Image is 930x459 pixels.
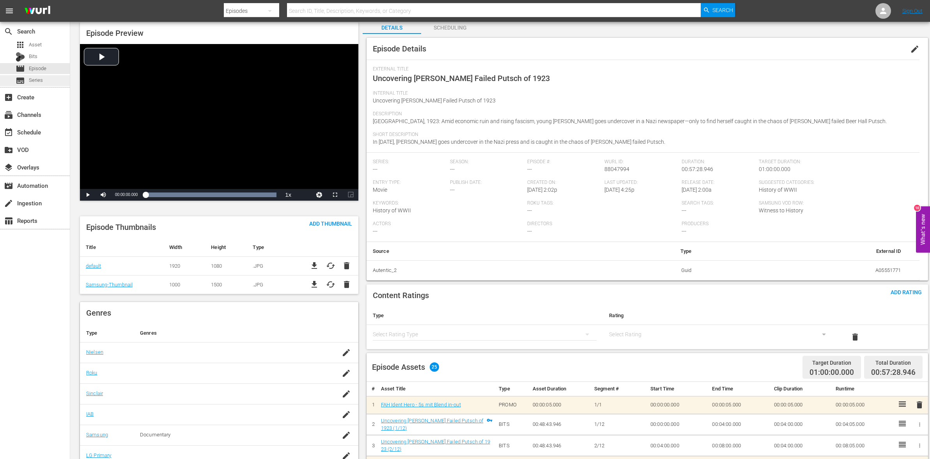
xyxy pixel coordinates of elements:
td: 1000 [163,275,205,294]
span: Witness to History [759,207,803,214]
td: 1 [367,396,378,414]
a: Sinclair [86,390,103,396]
span: History of WWII [759,187,797,193]
span: Bits [29,53,37,60]
span: 00:57:28.946 [682,166,713,172]
span: 01:00:00.000 [810,368,854,377]
div: Progress Bar [145,192,276,197]
span: Overlays [4,163,13,172]
td: BITS [496,414,529,435]
span: cached [326,261,335,270]
span: Create [4,93,13,102]
th: Type [247,238,303,257]
span: Publish Date: [450,180,523,186]
td: 00:48:43.946 [530,414,591,435]
th: End Time [709,382,771,396]
td: 00:04:00.000 [647,435,709,456]
td: 1/1 [591,396,647,414]
th: Source [367,242,567,261]
div: Target Duration [810,357,854,368]
span: Series [29,76,43,84]
td: 1920 [163,256,205,275]
button: Jump To Time [312,189,327,201]
span: Search [712,3,733,17]
table: simple table [367,306,928,349]
th: Segment # [591,382,647,396]
span: Uncovering [PERSON_NAME] Failed Putsch of 1923 [373,97,496,104]
td: .JPG [247,275,303,294]
span: Movie [373,187,387,193]
td: 00:00:05.000 [771,396,833,414]
span: [DATE] 4:25p [604,187,634,193]
button: Add Rating [884,284,928,298]
th: Width [163,238,205,257]
span: Release Date: [682,180,755,186]
span: Description [373,111,909,117]
span: [GEOGRAPHIC_DATA], 1923: Amid economic ruin and rising fascism, young [PERSON_NAME] goes undercov... [373,118,887,124]
button: Playback Rate [280,189,296,201]
th: Type [367,306,603,325]
span: Episode [16,64,25,73]
span: --- [682,228,686,234]
span: Channels [4,110,13,120]
th: Rating [603,306,839,325]
td: 00:04:00.000 [771,414,833,435]
div: Total Duration [871,357,916,368]
span: Schedule [4,128,13,137]
td: BITS [496,435,529,456]
td: 3 [367,435,378,456]
a: FAH Ident Hero - 5s mit Blend in-out [381,402,461,408]
span: 25 [430,362,439,372]
th: External ID [698,242,907,261]
span: Internal Title [373,90,909,97]
span: 00:00:00.000 [115,192,138,197]
button: Fullscreen [327,189,343,201]
button: Open Feedback Widget [916,207,930,253]
span: Asset [16,40,25,49]
span: 88047994 [604,166,629,172]
span: Directors [527,221,678,227]
td: 00:48:43.946 [530,435,591,456]
span: Series: [373,159,446,165]
th: Type [567,242,698,261]
a: Roku [86,370,97,376]
span: Automation [4,181,13,191]
span: menu [5,6,14,16]
span: Content Ratings [373,291,429,300]
th: Runtime [833,382,894,396]
span: --- [450,166,455,172]
td: 00:00:05.000 [530,396,591,414]
span: Episode Preview [86,28,143,38]
a: file_download [310,261,319,270]
span: VOD [4,145,13,155]
td: 00:00:00.000 [647,414,709,435]
a: IAB [86,411,94,417]
td: 00:08:00.000 [709,435,771,456]
td: 00:00:05.000 [833,396,894,414]
td: 2/12 [591,435,647,456]
div: Episode Assets [372,362,439,372]
span: In [DATE], [PERSON_NAME] goes undercover in the Nazi press and is caught in the chaos of [PERSON_... [373,139,665,145]
span: Episode Details [373,44,426,53]
td: 00:00:00.000 [647,396,709,414]
span: edit [910,44,919,54]
span: Samsung VOD Row: [759,200,832,207]
button: delete [915,399,924,411]
div: 10 [914,205,920,211]
th: Asset Title [378,382,496,396]
td: PROMO [496,396,529,414]
a: file_download [310,280,319,289]
span: Season: [450,159,523,165]
a: Sign Out [902,8,923,14]
th: Genres [134,324,328,342]
th: # [367,382,378,396]
td: .JPG [247,256,303,275]
span: History of WWII [373,207,411,214]
a: Nielsen [86,349,103,355]
span: Episode [29,65,46,72]
span: delete [850,332,860,342]
span: Add Rating [884,289,928,295]
button: Mute [96,189,111,201]
span: Entry Type: [373,180,446,186]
